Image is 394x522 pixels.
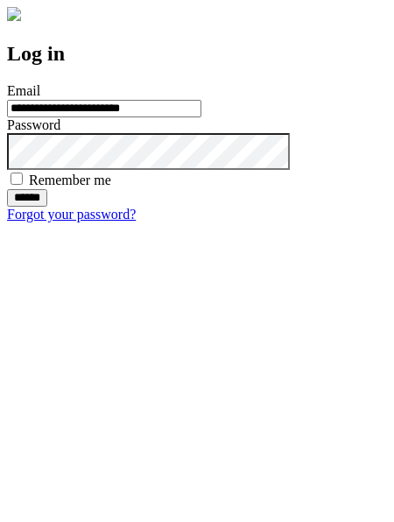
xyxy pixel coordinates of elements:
[7,207,136,222] a: Forgot your password?
[7,7,21,21] img: logo-4e3dc11c47720685a147b03b5a06dd966a58ff35d612b21f08c02c0306f2b779.png
[7,117,60,132] label: Password
[7,83,40,98] label: Email
[29,173,111,187] label: Remember me
[7,42,387,66] h2: Log in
